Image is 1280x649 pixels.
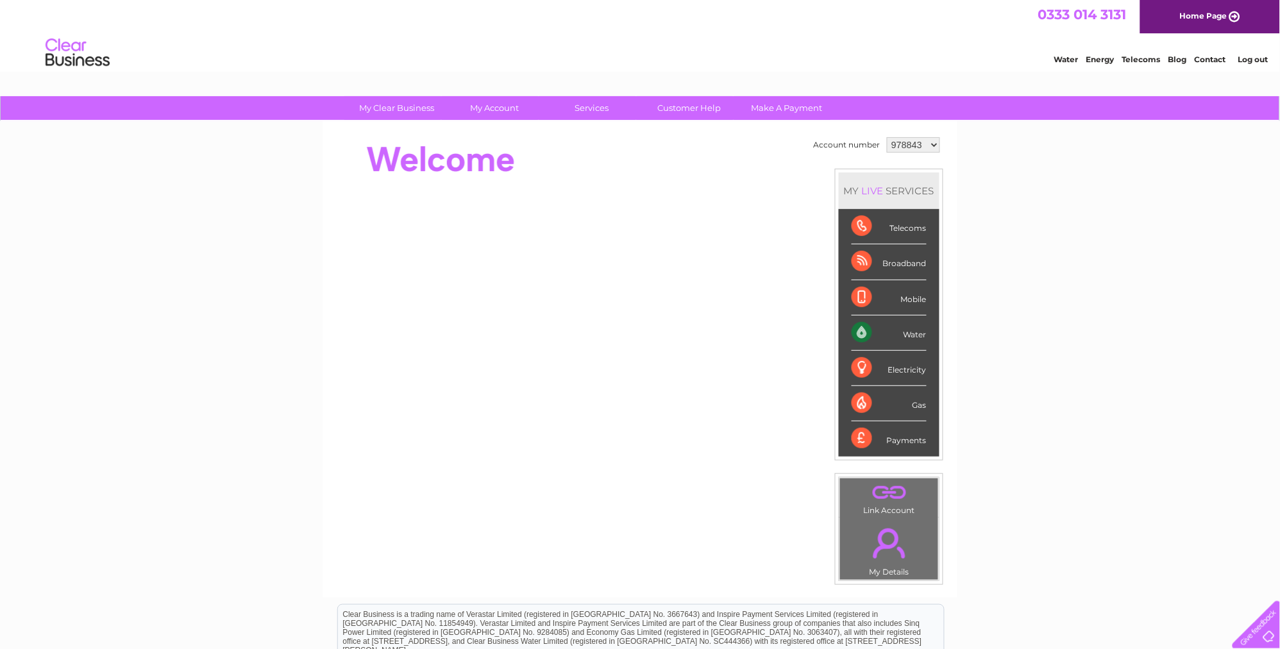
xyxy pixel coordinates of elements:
a: Log out [1238,55,1268,64]
div: Clear Business is a trading name of Verastar Limited (registered in [GEOGRAPHIC_DATA] No. 3667643... [338,7,944,62]
div: Telecoms [852,209,927,244]
div: Broadband [852,244,927,280]
a: My Account [442,96,548,120]
div: MY SERVICES [839,173,939,209]
a: Blog [1168,55,1187,64]
a: Water [1054,55,1079,64]
a: Telecoms [1122,55,1161,64]
a: . [843,521,935,566]
div: Electricity [852,351,927,386]
a: Contact [1195,55,1226,64]
div: Payments [852,421,927,456]
div: Mobile [852,280,927,316]
div: Gas [852,386,927,421]
a: 0333 014 3131 [1038,6,1127,22]
div: Water [852,316,927,351]
td: Link Account [839,478,939,518]
img: logo.png [45,33,110,72]
td: My Details [839,518,939,580]
a: My Clear Business [344,96,450,120]
a: Customer Help [637,96,743,120]
a: Energy [1086,55,1115,64]
a: Services [539,96,645,120]
a: . [843,482,935,504]
div: LIVE [859,185,886,197]
a: Make A Payment [734,96,840,120]
td: Account number [811,134,884,156]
